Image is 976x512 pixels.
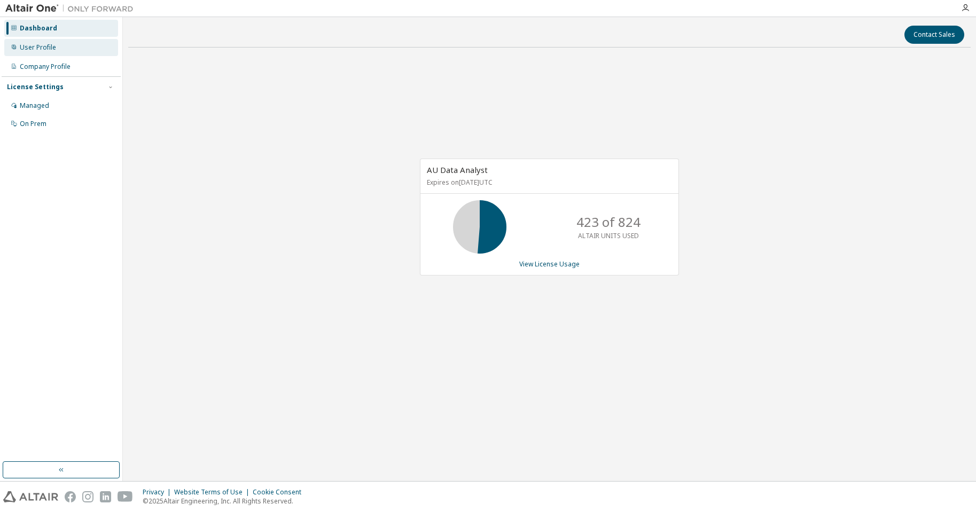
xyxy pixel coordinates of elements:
img: youtube.svg [118,491,133,502]
div: Website Terms of Use [174,488,253,497]
p: ALTAIR UNITS USED [578,231,639,240]
div: Privacy [143,488,174,497]
div: User Profile [20,43,56,52]
img: facebook.svg [65,491,76,502]
a: View License Usage [519,259,580,269]
img: linkedin.svg [100,491,111,502]
div: Cookie Consent [253,488,308,497]
span: AU Data Analyst [427,164,488,175]
img: Altair One [5,3,139,14]
p: © 2025 Altair Engineering, Inc. All Rights Reserved. [143,497,308,506]
div: Dashboard [20,24,57,33]
button: Contact Sales [904,26,964,44]
p: 423 of 824 [576,213,641,231]
p: Expires on [DATE] UTC [427,178,669,187]
div: License Settings [7,83,64,91]
img: instagram.svg [82,491,93,502]
div: Managed [20,101,49,110]
img: altair_logo.svg [3,491,58,502]
div: On Prem [20,120,46,128]
div: Company Profile [20,62,71,71]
